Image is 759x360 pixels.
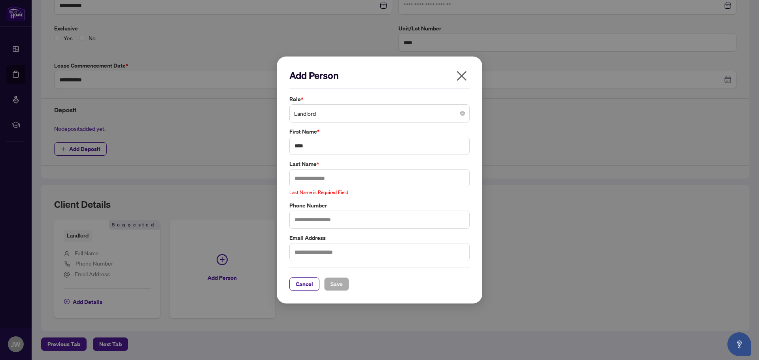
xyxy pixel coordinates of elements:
span: close-circle [460,111,465,116]
label: Last Name [289,160,470,168]
span: close [455,70,468,82]
h2: Add Person [289,69,470,82]
label: Role [289,95,470,104]
label: Phone Number [289,201,470,210]
label: First Name [289,127,470,136]
button: Cancel [289,277,319,291]
span: Last Name is Required Field [289,189,348,195]
label: Email Address [289,234,470,242]
button: Save [324,277,349,291]
span: Landlord [294,106,465,121]
span: Cancel [296,278,313,290]
button: Open asap [727,332,751,356]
